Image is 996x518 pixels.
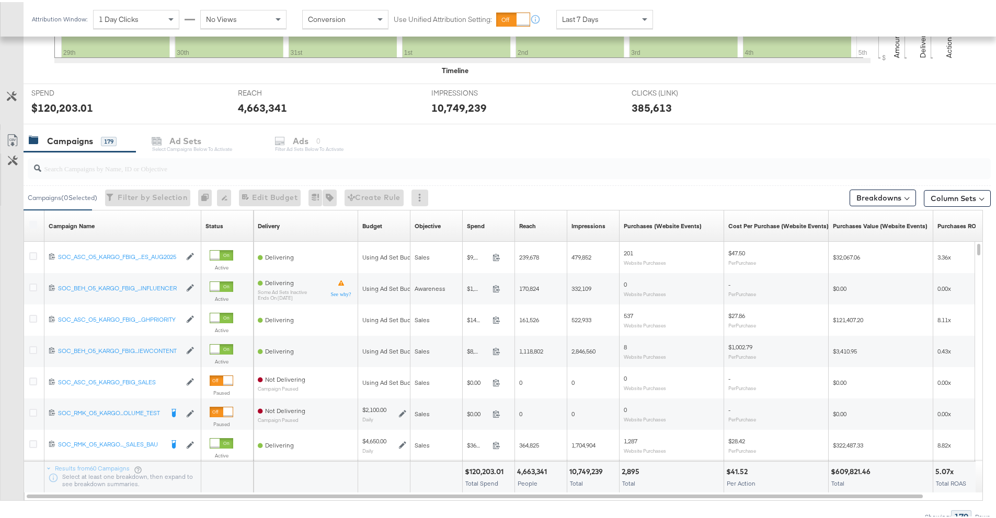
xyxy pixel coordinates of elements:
[519,314,539,322] span: 161,526
[58,407,163,417] a: SOC_RMK_O5_KARGO...OLUME_TEST
[258,220,280,228] div: Delivery
[415,345,430,353] span: Sales
[362,345,420,354] div: Using Ad Set Budget
[728,247,745,255] span: $47.50
[892,10,901,56] text: Amount (USD)
[58,251,181,259] div: SOC_ASC_O5_KARGO_FBIG_...ES_AUG2025
[937,376,951,384] span: 0.00x
[728,383,756,389] sub: Per Purchase
[265,345,294,353] span: Delivering
[394,13,492,22] label: Use Unified Attribution Setting:
[519,408,522,416] span: 0
[238,86,316,96] span: REACH
[362,220,382,228] a: The maximum amount you're willing to spend on your ads, on average each day or over the lifetime ...
[944,31,954,56] text: Actions
[362,435,386,443] div: $4,650.00
[265,373,305,381] span: Not Delivering
[937,345,951,353] span: 0.43x
[937,282,951,290] span: 0.00x
[728,414,756,420] sub: Per Purchase
[258,287,307,293] sub: Some Ad Sets Inactive
[727,477,755,485] span: Per Action
[517,465,550,475] div: 4,663,341
[728,257,756,264] sub: Per Purchase
[624,435,637,443] span: 1,287
[362,376,420,385] div: Using Ad Set Budget
[258,415,305,421] sub: Campaign Paused
[728,220,829,228] a: The average cost for each purchase tracked by your Custom Audience pixel on your website after pe...
[622,465,643,475] div: 2,895
[519,282,539,290] span: 170,824
[924,188,991,205] button: Column Sets
[31,14,88,21] div: Attribution Window:
[833,439,863,447] span: $322,487.33
[728,310,745,317] span: $27.86
[571,345,596,353] span: 2,846,560
[362,314,420,322] div: Using Ad Set Budget
[238,98,287,113] div: 4,663,341
[362,220,382,228] div: Budget
[624,220,702,228] a: The number of times a purchase was made tracked by your Custom Audience pixel on your website aft...
[728,435,745,443] span: $28.42
[362,414,373,420] sub: Daily
[624,404,627,411] span: 0
[415,314,430,322] span: Sales
[58,282,181,290] div: SOC_BEH_O5_KARGO_FBIG_...INFLUENCER
[58,407,163,415] div: SOC_RMK_O5_KARGO...OLUME_TEST
[210,356,233,363] label: Active
[442,64,468,74] div: Timeline
[624,278,627,286] span: 0
[362,404,386,412] div: $2,100.00
[831,477,844,485] span: Total
[467,439,488,447] span: $36,579.58
[58,345,181,353] div: SOC_BEH_O5_KARGO_FBIG...IEWCONTENT
[31,98,93,113] div: $120,203.01
[362,282,420,291] div: Using Ad Set Budget
[265,314,294,322] span: Delivering
[569,465,606,475] div: 10,749,239
[728,445,756,452] sub: Per Purchase
[571,282,591,290] span: 332,109
[431,86,510,96] span: IMPRESSIONS
[518,477,537,485] span: People
[362,445,373,452] sub: Daily
[936,477,966,485] span: Total ROAS
[362,251,420,260] div: Using Ad Set Budget
[728,351,756,358] sub: Per Purchase
[101,135,117,144] div: 179
[465,465,507,475] div: $120,203.01
[258,384,305,390] sub: Campaign Paused
[833,376,846,384] span: $0.00
[937,408,951,416] span: 0.00x
[49,220,95,228] div: Campaign Name
[519,345,543,353] span: 1,118,802
[937,439,951,447] span: 8.82x
[258,220,280,228] a: Reflects the ability of your Ad Campaign to achieve delivery based on ad states, schedule and bud...
[833,345,857,353] span: $3,410.95
[431,98,487,113] div: 10,749,239
[624,310,633,317] span: 537
[58,313,181,322] div: SOC_ASC_O5_KARGO_FBIG_...GHPRIORITY
[726,465,751,475] div: $41.52
[571,376,575,384] span: 0
[415,408,430,416] span: Sales
[519,220,536,228] a: The number of people your ad was served to.
[467,345,488,353] span: $8,022.33
[850,187,916,204] button: Breakdowns
[833,220,928,228] a: The total value of the purchase actions tracked by your Custom Audience pixel on your website aft...
[47,133,93,145] div: Campaigns
[624,289,666,295] sub: Website Purchases
[571,220,605,228] div: Impressions
[570,477,583,485] span: Total
[467,376,488,384] span: $0.00
[465,477,498,485] span: Total Spend
[258,293,307,299] sub: ends on [DATE]
[210,293,233,300] label: Active
[632,86,710,96] span: CLICKS (LINK)
[831,465,874,475] div: $609,821.46
[58,376,181,385] a: SOC_ASC_O5_KARGO_FBIG_SALES
[519,251,539,259] span: 239,678
[833,314,863,322] span: $121,407.20
[624,445,666,452] sub: Website Purchases
[833,408,846,416] span: $0.00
